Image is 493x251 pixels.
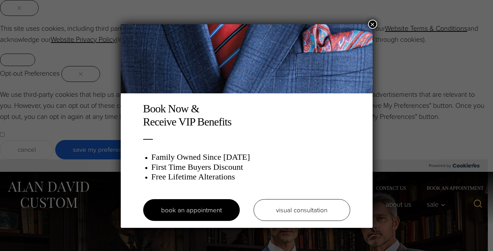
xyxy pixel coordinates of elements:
h3: Family Owned Since [DATE] [151,152,350,162]
h2: Book Now & Receive VIP Benefits [143,102,350,129]
button: Close [368,20,377,29]
a: book an appointment [143,199,240,221]
h3: First Time Buyers Discount [151,162,350,172]
h3: Free Lifetime Alterations [151,172,350,182]
a: visual consultation [254,199,350,221]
